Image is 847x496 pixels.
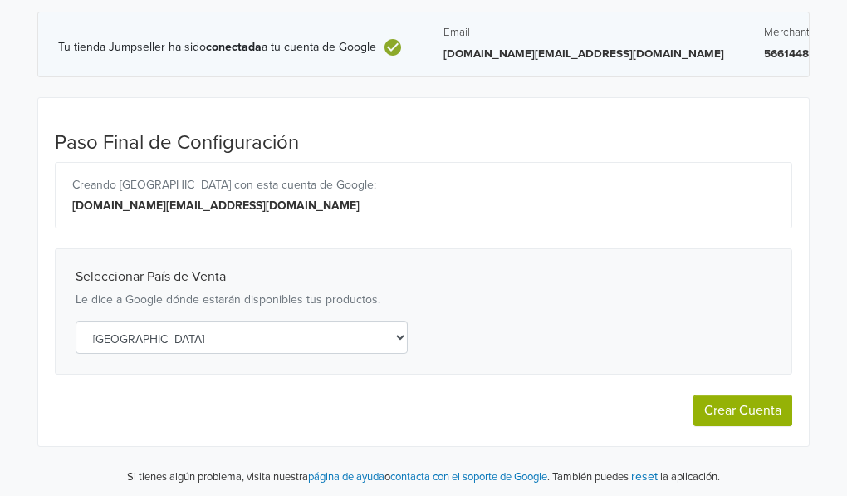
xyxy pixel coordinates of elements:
[72,176,775,194] div: Creando [GEOGRAPHIC_DATA] con esta cuenta de Google:
[76,292,771,308] p: Le dice a Google dónde estarán disponibles tus productos.
[443,46,724,62] p: [DOMAIN_NAME][EMAIL_ADDRESS][DOMAIN_NAME]
[76,269,771,285] h4: Seleccionar País de Venta
[72,197,775,214] div: [DOMAIN_NAME][EMAIL_ADDRESS][DOMAIN_NAME]
[308,470,384,484] a: página de ayuda
[693,395,792,426] button: Crear Cuenta
[127,469,550,486] p: Si tienes algún problema, visita nuestra o .
[206,40,262,54] b: conectada
[631,467,658,486] button: reset
[390,470,547,484] a: contacta con el soporte de Google
[764,26,829,39] h5: Merchant ID
[550,467,720,486] p: También puedes la aplicación.
[764,46,829,62] p: 5661448560
[55,131,792,155] h4: Paso Final de Configuración
[58,41,376,55] span: Tu tienda Jumpseller ha sido a tu cuenta de Google
[443,26,724,39] h5: Email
